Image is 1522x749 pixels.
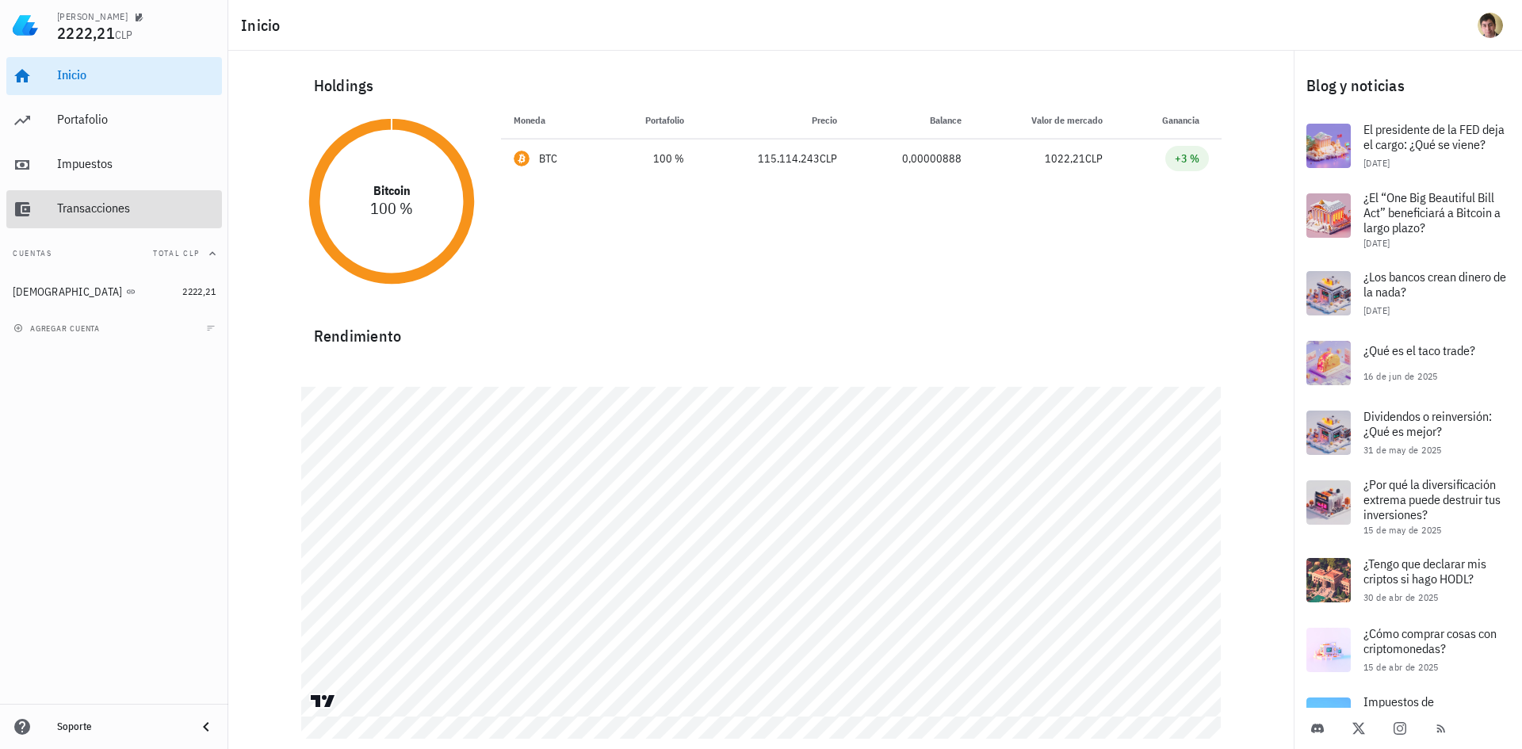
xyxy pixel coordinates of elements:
a: Inicio [6,57,222,95]
span: 15 de may de 2025 [1363,524,1442,536]
div: Soporte [57,720,184,733]
th: Precio [697,101,850,139]
span: 15 de abr de 2025 [1363,661,1439,673]
a: ¿El “One Big Beautiful Bill Act” beneficiará a Bitcoin a largo plazo? [DATE] [1294,181,1522,258]
a: Impuestos [6,146,222,184]
span: El presidente de la FED deja el cargo: ¿Qué se viene? [1363,121,1505,152]
th: Portafolio [602,101,697,139]
div: Transacciones [57,201,216,216]
span: ¿Tengo que declarar mis criptos si hago HODL? [1363,556,1486,587]
th: Moneda [501,101,602,139]
span: [DATE] [1363,304,1390,316]
a: ¿Qué es el taco trade? 16 de jun de 2025 [1294,328,1522,398]
span: ¿Qué es el taco trade? [1363,342,1475,358]
span: 30 de abr de 2025 [1363,591,1439,603]
th: Valor de mercado [974,101,1116,139]
a: Charting by TradingView [309,694,337,709]
a: ¿Cómo comprar cosas con criptomonedas? 15 de abr de 2025 [1294,615,1522,685]
span: ¿Los bancos crean dinero de la nada? [1363,269,1506,300]
th: Balance [850,101,974,139]
a: Portafolio [6,101,222,139]
a: Transacciones [6,190,222,228]
span: ¿Cómo comprar cosas con criptomonedas? [1363,625,1497,656]
div: Portafolio [57,112,216,127]
div: 0,00000888 [862,151,962,167]
span: 31 de may de 2025 [1363,444,1442,456]
div: [DEMOGRAPHIC_DATA] [13,285,123,299]
div: avatar [1478,13,1503,38]
a: ¿Tengo que declarar mis criptos si hago HODL? 30 de abr de 2025 [1294,545,1522,615]
div: BTC-icon [514,151,530,166]
span: 115.114.243 [758,151,820,166]
div: 100 % [615,151,684,167]
span: [DATE] [1363,237,1390,249]
div: [PERSON_NAME] [57,10,128,23]
span: 16 de jun de 2025 [1363,370,1438,382]
a: Dividendos o reinversión: ¿Qué es mejor? 31 de may de 2025 [1294,398,1522,468]
span: 2222,21 [182,285,216,297]
div: Holdings [301,60,1222,111]
span: CLP [115,28,133,42]
div: Blog y noticias [1294,60,1522,111]
span: ¿El “One Big Beautiful Bill Act” beneficiará a Bitcoin a largo plazo? [1363,189,1501,235]
button: agregar cuenta [10,320,107,336]
div: BTC [539,151,558,166]
span: Ganancia [1162,114,1209,126]
div: Rendimiento [301,311,1222,349]
span: CLP [820,151,837,166]
a: El presidente de la FED deja el cargo: ¿Qué se viene? [DATE] [1294,111,1522,181]
span: [DATE] [1363,157,1390,169]
img: LedgiFi [13,13,38,38]
span: ¿Por qué la diversificación extrema puede destruir tus inversiones? [1363,476,1501,522]
div: +3 % [1175,151,1199,166]
span: Dividendos o reinversión: ¿Qué es mejor? [1363,408,1492,439]
a: ¿Por qué la diversificación extrema puede destruir tus inversiones? 15 de may de 2025 [1294,468,1522,545]
button: CuentasTotal CLP [6,235,222,273]
span: 1022,21 [1045,151,1085,166]
span: agregar cuenta [17,323,100,334]
span: CLP [1085,151,1103,166]
div: Impuestos [57,156,216,171]
h1: Inicio [241,13,287,38]
a: ¿Los bancos crean dinero de la nada? [DATE] [1294,258,1522,328]
a: [DEMOGRAPHIC_DATA] 2222,21 [6,273,222,311]
div: Inicio [57,67,216,82]
span: Total CLP [153,248,200,258]
span: 2222,21 [57,22,115,44]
